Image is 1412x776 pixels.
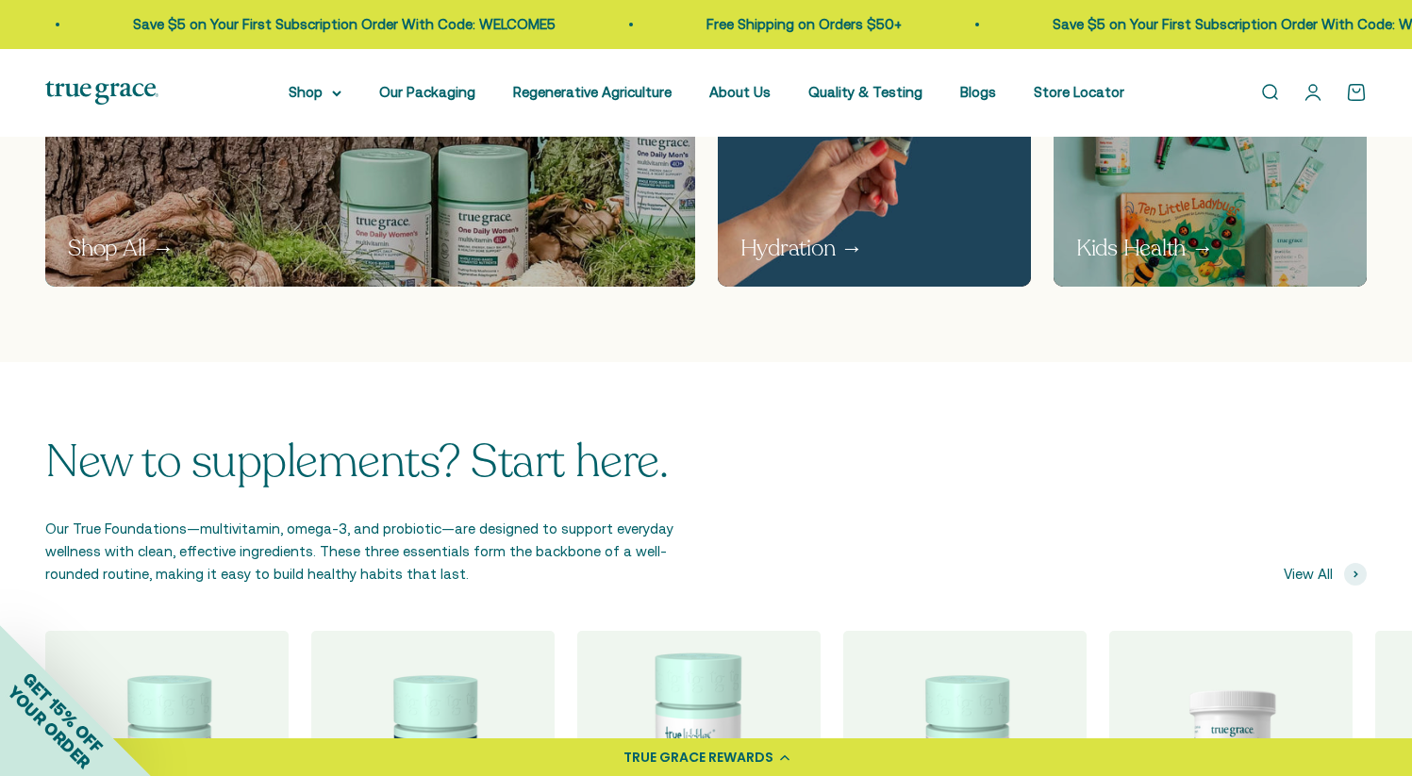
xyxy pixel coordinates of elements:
[718,13,1031,287] img: Hand holding three small packages of electrolyte powder of different flavors against a blue backg...
[706,16,902,32] a: Free Shipping on Orders $50+
[960,84,996,100] a: Blogs
[808,84,922,100] a: Quality & Testing
[1284,563,1367,586] a: View All
[709,84,771,100] a: About Us
[19,669,107,756] span: GET 15% OFF
[4,682,94,772] span: YOUR ORDER
[45,518,706,586] p: Our True Foundations—multivitamin, omega-3, and probiotic—are designed to support everyday wellne...
[1034,84,1124,100] a: Store Locator
[1076,233,1214,265] p: Kids Health →
[513,84,672,100] a: Regenerative Agriculture
[740,233,863,265] p: Hydration →
[623,748,773,768] div: TRUE GRACE REWARDS
[1054,13,1367,287] img: Collection of children's products including a red monster-shaped container, toys, and health prod...
[45,431,668,492] split-lines: New to supplements? Start here.
[68,233,174,265] p: Shop All →
[133,13,556,36] p: Save $5 on Your First Subscription Order With Code: WELCOME5
[1284,563,1333,586] span: View All
[289,81,341,104] summary: Shop
[379,84,475,100] a: Our Packaging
